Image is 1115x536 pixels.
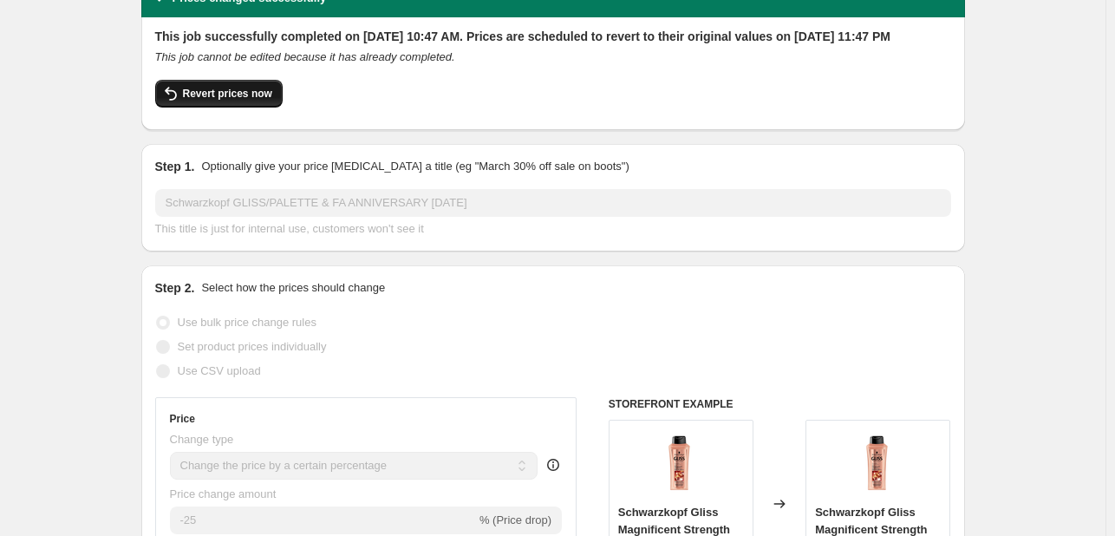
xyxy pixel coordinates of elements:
[183,87,272,101] span: Revert prices now
[844,429,913,499] img: Untitled_84793f75-dcf9-4f68-81db-c39ffcb62abc_80x.png
[170,433,234,446] span: Change type
[646,429,715,499] img: Untitled_84793f75-dcf9-4f68-81db-c39ffcb62abc_80x.png
[170,412,195,426] h3: Price
[178,364,261,377] span: Use CSV upload
[178,316,316,329] span: Use bulk price change rules
[178,340,327,353] span: Set product prices individually
[544,456,562,474] div: help
[155,50,455,63] i: This job cannot be edited because it has already completed.
[155,158,195,175] h2: Step 1.
[155,279,195,297] h2: Step 2.
[479,513,551,526] span: % (Price drop)
[201,158,629,175] p: Optionally give your price [MEDICAL_DATA] a title (eg "March 30% off sale on boots")
[155,28,951,45] h2: This job successfully completed on [DATE] 10:47 AM. Prices are scheduled to revert to their origi...
[155,189,951,217] input: 30% off holiday sale
[155,222,424,235] span: This title is just for internal use, customers won't see it
[155,80,283,108] button: Revert prices now
[170,487,277,500] span: Price change amount
[170,507,476,534] input: -15
[609,397,951,411] h6: STOREFRONT EXAMPLE
[201,279,385,297] p: Select how the prices should change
